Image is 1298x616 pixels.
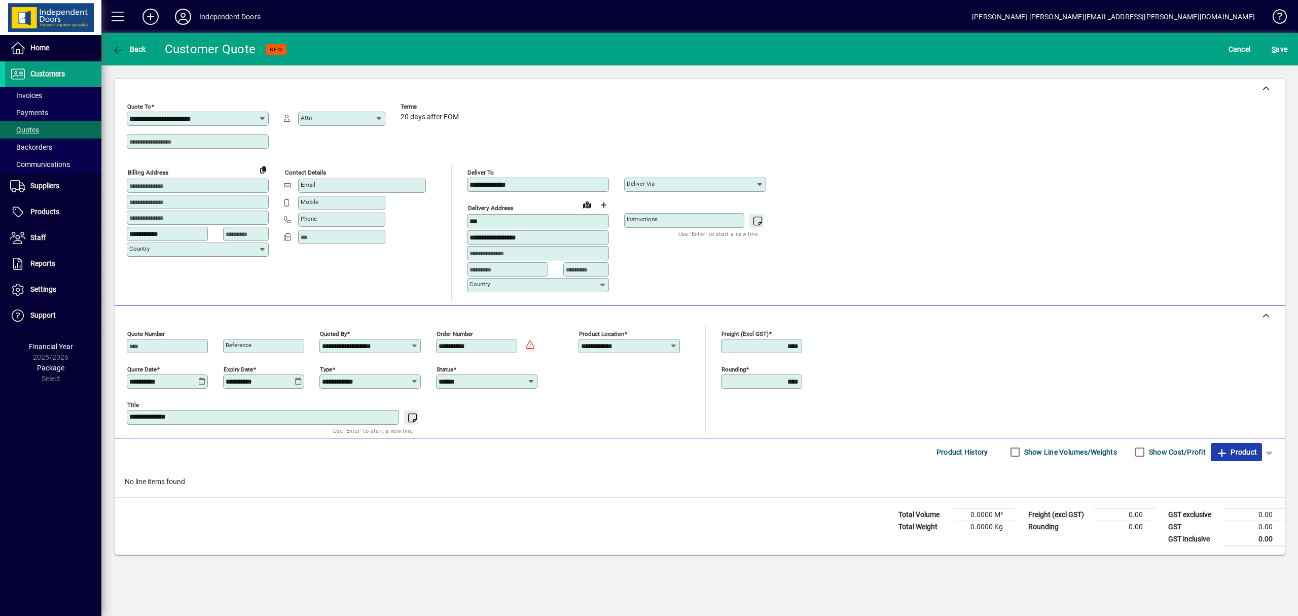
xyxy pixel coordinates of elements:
button: Profile [167,8,199,26]
div: [PERSON_NAME] [PERSON_NAME][EMAIL_ADDRESS][PERSON_NAME][DOMAIN_NAME] [972,9,1255,25]
a: Home [5,36,101,61]
mat-label: Quoted by [320,330,347,337]
a: Settings [5,277,101,302]
mat-label: Country [470,281,490,288]
span: Payments [10,109,48,117]
button: Copy to Delivery address [255,161,271,178]
mat-label: Instructions [627,216,658,223]
a: Backorders [5,139,101,156]
td: Total Volume [893,508,954,521]
app-page-header-button: Back [101,40,157,58]
mat-label: Product location [579,330,624,337]
td: 0.00 [1094,508,1155,521]
span: ave [1272,41,1287,57]
span: Quotes [10,126,39,134]
span: NEW [270,46,282,53]
div: Independent Doors [199,9,261,25]
span: Invoices [10,91,42,99]
a: Products [5,199,101,225]
mat-label: Reference [226,341,251,349]
button: Choose address [595,197,611,213]
mat-label: Title [127,401,139,408]
button: Product History [932,443,992,461]
span: Package [37,364,64,372]
a: Support [5,303,101,328]
td: 0.00 [1224,521,1285,533]
mat-label: Email [301,181,315,188]
td: 0.0000 M³ [954,508,1015,521]
td: 0.00 [1094,521,1155,533]
a: Suppliers [5,174,101,199]
mat-label: Deliver To [467,169,494,176]
button: Back [110,40,149,58]
span: Back [112,45,146,53]
span: Financial Year [29,343,73,351]
td: Total Weight [893,521,954,533]
span: Customers [30,70,65,78]
a: Quotes [5,121,101,139]
mat-label: Attn [301,114,312,121]
mat-label: Quote date [127,365,157,372]
td: GST exclusive [1163,508,1224,521]
span: Staff [30,233,46,242]
a: Communications [5,156,101,173]
td: 0.00 [1224,508,1285,521]
mat-label: Quote number [127,330,165,337]
button: Cancel [1226,40,1253,58]
a: Invoices [5,87,101,104]
mat-label: Quote To [127,103,151,110]
div: No line items found [115,466,1285,497]
a: View on map [579,196,595,213]
label: Show Line Volumes/Weights [1022,447,1117,457]
a: Reports [5,251,101,277]
mat-label: Country [129,245,150,252]
span: Cancel [1229,41,1251,57]
span: Communications [10,160,70,168]
span: Product [1216,444,1257,460]
a: Knowledge Base [1265,2,1285,35]
td: Rounding [1023,521,1094,533]
mat-label: Mobile [301,198,318,206]
span: Products [30,208,59,216]
span: Suppliers [30,182,59,190]
a: Staff [5,225,101,251]
td: GST [1163,521,1224,533]
span: 20 days after EOM [401,113,459,121]
mat-label: Freight (excl GST) [722,330,769,337]
div: Customer Quote [165,41,256,57]
mat-label: Status [437,365,453,372]
mat-label: Type [320,365,332,372]
td: GST inclusive [1163,533,1224,545]
mat-hint: Use 'Enter' to start a new line [333,425,413,436]
mat-label: Expiry date [224,365,253,372]
span: Product History [936,444,988,460]
span: Home [30,44,49,52]
td: Freight (excl GST) [1023,508,1094,521]
button: Add [134,8,167,26]
mat-label: Rounding [722,365,746,372]
span: Terms [401,104,461,110]
mat-hint: Use 'Enter' to start a new line [678,228,758,239]
span: Support [30,311,56,319]
label: Show Cost/Profit [1147,447,1206,457]
span: Backorders [10,143,52,151]
td: 0.00 [1224,533,1285,545]
td: 0.0000 Kg [954,521,1015,533]
span: S [1272,45,1276,53]
mat-label: Deliver via [627,180,655,187]
mat-label: Order number [437,330,473,337]
button: Product [1211,443,1262,461]
a: Payments [5,104,101,121]
span: Reports [30,259,55,267]
mat-label: Phone [301,215,317,222]
button: Save [1269,40,1290,58]
span: Settings [30,285,56,293]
